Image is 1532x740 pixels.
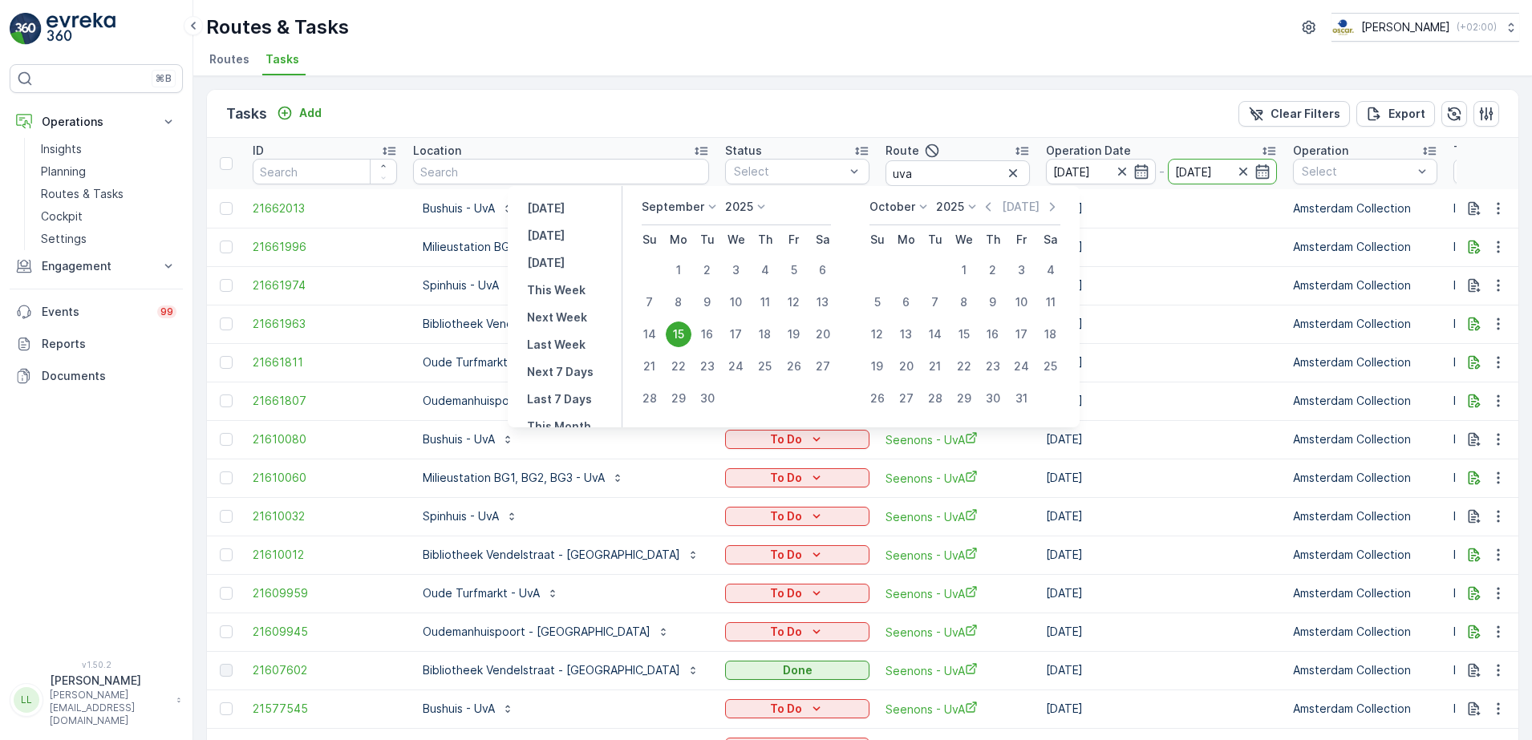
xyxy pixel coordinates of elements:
button: Oudemanhuispoort - [GEOGRAPHIC_DATA] [413,388,679,414]
p: ID [253,143,264,159]
div: 6 [894,289,919,315]
th: Thursday [979,225,1007,254]
p: Reports [42,336,176,352]
div: Toggle Row Selected [220,471,233,484]
span: 21610060 [253,470,397,486]
p: Amsterdam Collection [1293,431,1437,447]
a: Seenons - UvA [886,624,1030,641]
div: 13 [894,321,919,347]
a: Routes & Tasks [34,183,183,205]
p: 2025 [936,199,964,215]
th: Wednesday [950,225,979,254]
a: 21661811 [253,354,397,370]
p: Amsterdam Collection [1293,701,1437,717]
span: Seenons - UvA [886,547,1030,564]
td: [DATE] [1038,228,1285,266]
p: Amsterdam Collection [1293,277,1437,293]
th: Tuesday [693,225,722,254]
p: Amsterdam Collection [1293,508,1437,524]
a: 21609959 [253,585,397,601]
div: 29 [951,386,977,411]
a: Seenons - UvA [886,585,1030,602]
button: Last 7 Days [521,390,598,409]
p: [PERSON_NAME] [50,673,168,689]
button: To Do [725,430,869,449]
button: Bushuis - UvA [413,196,524,221]
button: Milieustation BG1, BG2, BG3 - UvA [413,234,634,260]
p: To Do [770,431,802,447]
p: Last 7 Days [527,391,592,407]
img: logo_light-DOdMpM7g.png [47,13,116,45]
p: To Do [770,585,802,601]
a: Reports [10,328,183,360]
div: 20 [894,354,919,379]
p: September [642,199,704,215]
span: Tasks [265,51,299,67]
div: 22 [666,354,691,379]
p: Operation Date [1046,143,1131,159]
p: Operations [42,114,151,130]
button: This Week [521,281,592,300]
div: 29 [666,386,691,411]
a: Planning [34,160,183,183]
td: [DATE] [1038,343,1285,382]
div: 23 [695,354,720,379]
p: Select [1302,164,1412,180]
div: 12 [781,289,807,315]
th: Friday [780,225,809,254]
p: Bushuis - UvA [423,431,495,447]
p: Planning [41,164,86,180]
button: To Do [725,545,869,564]
p: ( +02:00 ) [1457,21,1497,34]
button: Today [521,226,571,245]
div: 13 [810,289,836,315]
button: To Do [725,584,869,603]
button: Oude Turfmarkt - UvA [413,580,569,606]
p: Next 7 Days [527,364,594,380]
button: To Do [725,507,869,526]
button: Last Week [521,335,592,354]
div: 16 [695,321,720,347]
div: Toggle Row Selected [220,548,233,561]
td: [DATE] [1038,382,1285,420]
div: 15 [666,321,691,347]
p: Insights [41,141,82,157]
div: 27 [810,354,836,379]
button: Next 7 Days [521,362,600,382]
div: 10 [1009,289,1035,315]
span: Routes [209,51,249,67]
p: Milieustation BG1, BG2, BG3 - UvA [423,470,605,486]
div: 26 [865,386,890,411]
div: 21 [637,354,663,379]
button: Yesterday [521,199,571,218]
div: 18 [752,321,778,347]
input: Search [413,159,709,184]
p: Amsterdam Collection [1293,316,1437,332]
div: 20 [810,321,836,347]
div: 25 [752,354,778,379]
div: 11 [1038,289,1064,315]
div: 22 [951,354,977,379]
p: Add [299,105,322,121]
div: 4 [752,257,778,283]
p: Oudemanhuispoort - [GEOGRAPHIC_DATA] [423,393,650,409]
button: Bushuis - UvA [413,427,524,452]
a: Cockpit [34,205,183,228]
th: Sunday [863,225,892,254]
p: Oudemanhuispoort - [GEOGRAPHIC_DATA] [423,624,650,640]
p: Bushuis - UvA [423,701,495,717]
a: 21609945 [253,624,397,640]
th: Monday [664,225,693,254]
div: 30 [695,386,720,411]
p: [PERSON_NAME][EMAIL_ADDRESS][DOMAIN_NAME] [50,689,168,727]
div: 26 [781,354,807,379]
th: Thursday [751,225,780,254]
div: Toggle Row Selected [220,394,233,407]
input: Search [886,160,1030,186]
a: 21607602 [253,662,397,678]
span: Seenons - UvA [886,662,1030,679]
img: basis-logo_rgb2x.png [1331,18,1355,36]
p: Next Week [527,309,587,326]
th: Monday [892,225,921,254]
